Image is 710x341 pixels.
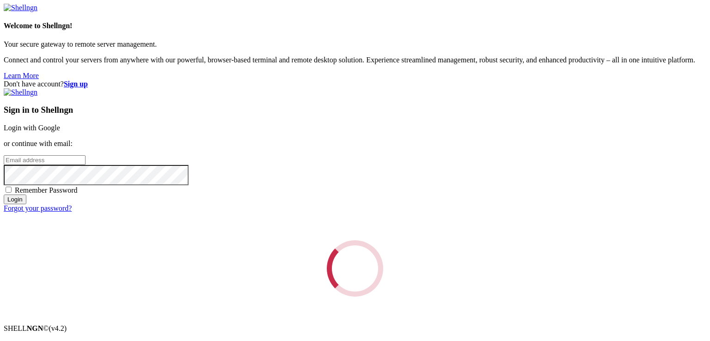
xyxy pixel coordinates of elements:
[27,324,43,332] b: NGN
[4,40,706,49] p: Your secure gateway to remote server management.
[4,22,706,30] h4: Welcome to Shellngn!
[4,72,39,79] a: Learn More
[6,187,12,193] input: Remember Password
[4,195,26,204] input: Login
[49,324,67,332] span: 4.2.0
[4,324,67,332] span: SHELL ©
[4,56,706,64] p: Connect and control your servers from anywhere with our powerful, browser-based terminal and remo...
[4,204,72,212] a: Forgot your password?
[4,155,86,165] input: Email address
[324,237,386,299] div: Loading...
[4,80,706,88] div: Don't have account?
[4,105,706,115] h3: Sign in to Shellngn
[4,4,37,12] img: Shellngn
[4,140,706,148] p: or continue with email:
[4,124,60,132] a: Login with Google
[4,88,37,97] img: Shellngn
[64,80,88,88] a: Sign up
[15,186,78,194] span: Remember Password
